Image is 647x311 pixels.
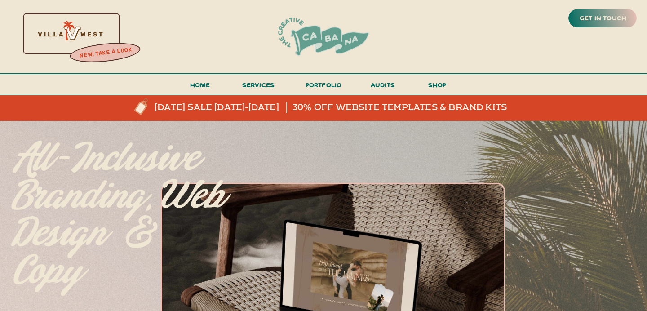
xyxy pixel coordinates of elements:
[416,79,459,95] a: shop
[155,102,308,113] a: [DATE] sale [DATE]-[DATE]
[186,79,214,96] a: Home
[578,12,628,25] a: get in touch
[369,79,396,95] a: audits
[242,80,275,89] span: services
[13,140,227,267] p: All-inclusive branding, web design & copy
[292,102,515,113] a: 30% off website templates & brand kits
[69,44,142,62] a: new! take a look
[302,79,345,96] a: portfolio
[239,79,277,96] a: services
